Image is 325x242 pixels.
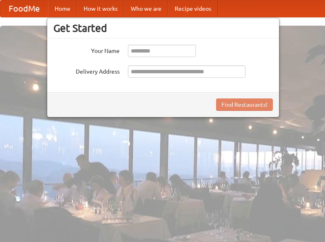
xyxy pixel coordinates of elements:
[0,0,48,17] a: FoodMe
[168,0,218,17] a: Recipe videos
[77,0,124,17] a: How it works
[53,65,120,76] label: Delivery Address
[53,22,273,34] h3: Get Started
[48,0,77,17] a: Home
[216,98,273,111] button: Find Restaurants!
[53,45,120,55] label: Your Name
[124,0,168,17] a: Who we are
